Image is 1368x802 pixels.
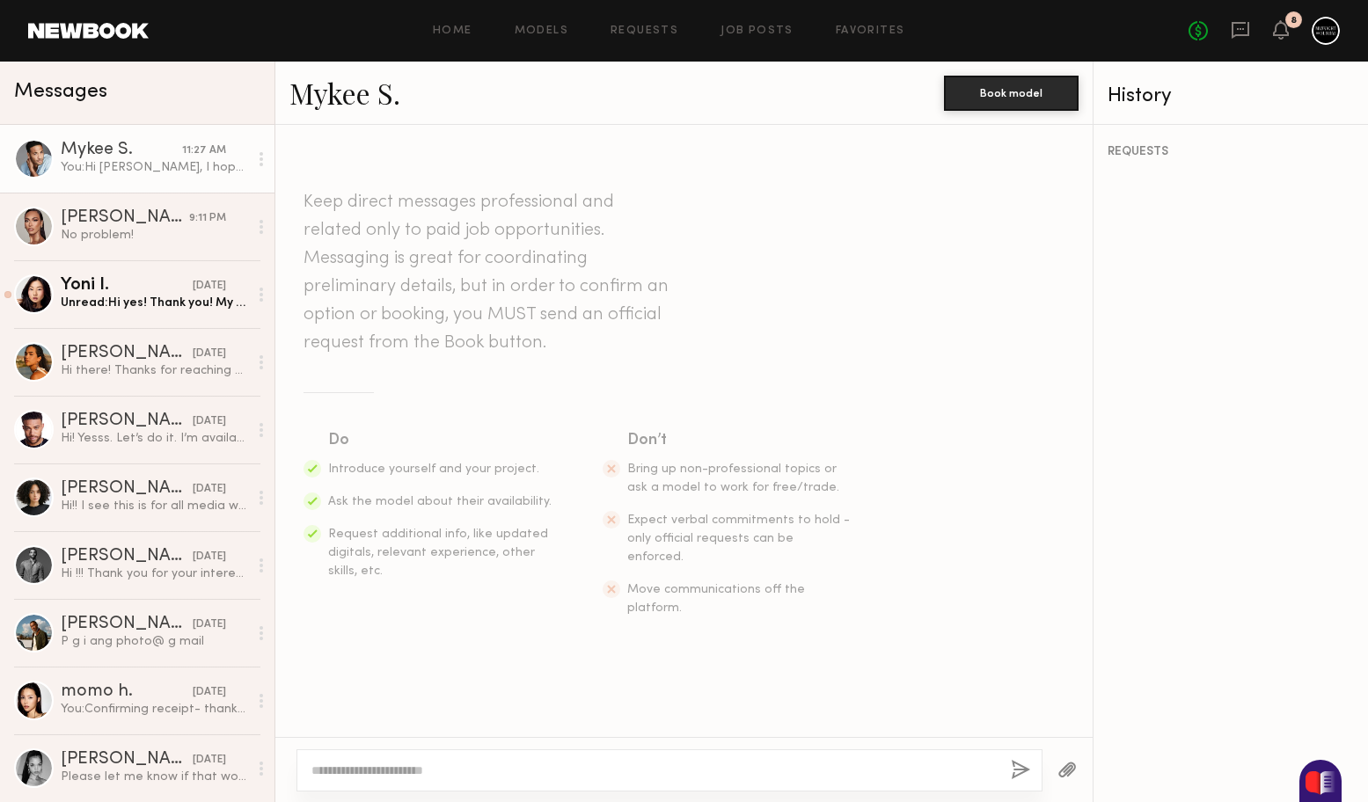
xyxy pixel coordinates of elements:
div: [PERSON_NAME] [61,412,193,430]
div: [PERSON_NAME] [61,209,189,227]
div: momo h. [61,683,193,701]
div: [PERSON_NAME] [61,480,193,498]
span: Expect verbal commitments to hold - only official requests can be enforced. [627,514,850,563]
div: [PERSON_NAME] [61,345,193,362]
span: Introduce yourself and your project. [328,463,539,475]
div: Hi there! Thanks for reaching out, I could possibly make [DATE] work, but [DATE] is actually bett... [61,362,248,379]
a: Mykee S. [289,74,400,112]
div: Don’t [627,428,852,453]
div: [PERSON_NAME] [61,548,193,565]
div: [DATE] [193,278,226,295]
header: Keep direct messages professional and related only to paid job opportunities. Messaging is great ... [304,188,673,357]
div: [DATE] [193,752,226,769]
span: Move communications off the platform. [627,584,805,614]
div: 11:27 AM [182,142,226,159]
span: Ask the model about their availability. [328,496,552,507]
div: Hi!! I see this is for all media worldwide in perpetuity. Is this the intended usage for this adv... [61,498,248,514]
div: [PERSON_NAME] [61,616,193,633]
div: No problem! [61,227,248,244]
div: 9:11 PM [189,210,226,227]
div: Yoni I. [61,277,193,295]
div: [PERSON_NAME] [61,751,193,769]
a: Home [433,26,472,37]
div: Do [328,428,553,453]
div: Mykee S. [61,142,182,159]
a: Job Posts [721,26,794,37]
span: Messages [14,82,107,102]
div: [DATE] [193,481,226,498]
div: [DATE] [193,549,226,565]
div: You: Confirming receipt- thank you so much! x [61,701,248,718]
span: Request additional info, like updated digitals, relevant experience, other skills, etc. [328,529,548,577]
div: [DATE] [193,346,226,362]
div: Please let me know if that worked! My computer is being weird with files [DATE] haha [61,769,248,785]
div: [DATE] [193,413,226,430]
div: [DATE] [193,616,226,633]
span: Bring up non-professional topics or ask a model to work for free/trade. [627,463,839,493]
a: Favorites [836,26,905,37]
div: Hi !!! Thank you for your interest! I am currently booked out until the end of October, I’ve reac... [61,565,248,582]
div: [DATE] [193,684,226,701]
a: Models [515,26,568,37]
div: P g i ang photo@ g mail [61,633,248,650]
div: Unread: Hi yes! Thank you! My email is [EMAIL_ADDRESS][DOMAIN_NAME] [61,295,248,311]
div: Hi! Yesss. Let’s do it. I’m available. [61,430,248,447]
a: Requests [611,26,678,37]
div: You: Hi [PERSON_NAME], I hope you're well! Just wanted to bump up my previous message- thank you! [61,159,248,176]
